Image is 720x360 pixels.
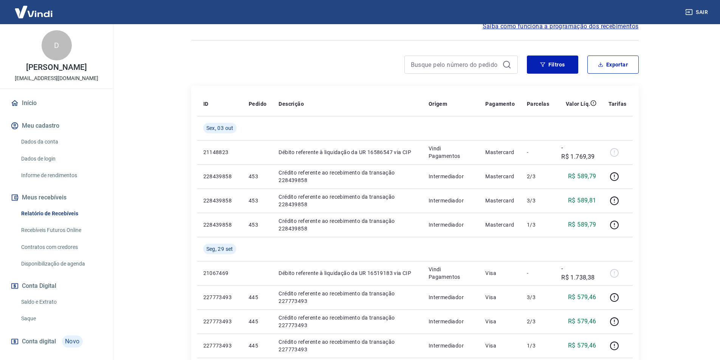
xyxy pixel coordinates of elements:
p: - [527,148,549,156]
p: Crédito referente ao recebimento da transação 227773493 [279,314,417,329]
a: Dados de login [18,151,104,167]
p: 228439858 [203,221,237,229]
p: 2/3 [527,318,549,325]
p: 445 [249,318,266,325]
a: Disponibilização de agenda [18,256,104,272]
p: Visa [485,342,515,349]
p: Visa [485,294,515,301]
input: Busque pelo número do pedido [411,59,499,70]
button: Meus recebíveis [9,189,104,206]
p: Valor Líq. [566,100,590,108]
p: Visa [485,318,515,325]
a: Saque [18,311,104,326]
p: Intermediador [429,294,473,301]
span: Sex, 03 out [206,124,234,132]
p: Intermediador [429,197,473,204]
button: Filtros [527,56,578,74]
button: Exportar [587,56,639,74]
p: 453 [249,173,266,180]
p: Tarifas [609,100,627,108]
p: Crédito referente ao recebimento da transação 227773493 [279,290,417,305]
p: Crédito referente ao recebimento da transação 228439858 [279,193,417,208]
p: Intermediador [429,318,473,325]
p: [PERSON_NAME] [26,63,87,71]
p: Mastercard [485,197,515,204]
p: -R$ 1.769,39 [561,143,596,161]
p: 227773493 [203,318,237,325]
div: D [42,30,72,60]
button: Sair [684,5,711,19]
p: 3/3 [527,294,549,301]
p: 228439858 [203,197,237,204]
p: R$ 579,46 [568,341,596,350]
a: Saldo e Extrato [18,294,104,310]
p: Descrição [279,100,304,108]
button: Conta Digital [9,278,104,294]
span: Novo [62,335,83,348]
a: Recebíveis Futuros Online [18,222,104,238]
p: 21067469 [203,269,237,277]
p: Crédito referente ao recebimento da transação 227773493 [279,338,417,353]
p: - [527,269,549,277]
a: Conta digitalNovo [9,332,104,351]
p: R$ 589,81 [568,196,596,205]
a: Contratos com credores [18,239,104,255]
p: 228439858 [203,173,237,180]
p: Pagamento [485,100,515,108]
a: Saiba como funciona a programação dos recebimentos [483,22,639,31]
p: 2/3 [527,173,549,180]
p: Mastercard [485,221,515,229]
p: Crédito referente ao recebimento da transação 228439858 [279,169,417,184]
p: R$ 589,79 [568,220,596,229]
p: Débito referente à liquidação da UR 16586547 via CIP [279,148,417,156]
p: Mastercard [485,173,515,180]
p: Origem [429,100,447,108]
p: Débito referente à liquidação da UR 16519183 via CIP [279,269,417,277]
p: 21148823 [203,148,237,156]
p: Intermediador [429,221,473,229]
a: Relatório de Recebíveis [18,206,104,221]
p: Mastercard [485,148,515,156]
p: ID [203,100,209,108]
p: Crédito referente ao recebimento da transação 228439858 [279,217,417,232]
a: Dados da conta [18,134,104,150]
p: -R$ 1.738,38 [561,264,596,282]
p: R$ 579,46 [568,317,596,326]
p: 1/3 [527,221,549,229]
img: Vindi [9,0,58,23]
p: 445 [249,342,266,349]
p: Visa [485,269,515,277]
p: Pedido [249,100,266,108]
p: Vindi Pagamentos [429,145,473,160]
p: R$ 589,79 [568,172,596,181]
p: 445 [249,294,266,301]
p: 453 [249,221,266,229]
p: 1/3 [527,342,549,349]
p: R$ 579,46 [568,293,596,302]
p: Parcelas [527,100,549,108]
span: Conta digital [22,336,56,347]
p: Intermediador [429,173,473,180]
p: Vindi Pagamentos [429,266,473,281]
p: 3/3 [527,197,549,204]
p: [EMAIL_ADDRESS][DOMAIN_NAME] [15,74,98,82]
p: 227773493 [203,342,237,349]
p: 453 [249,197,266,204]
a: Informe de rendimentos [18,168,104,183]
p: 227773493 [203,294,237,301]
a: Início [9,95,104,111]
p: Intermediador [429,342,473,349]
span: Seg, 29 set [206,245,233,253]
button: Meu cadastro [9,117,104,134]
